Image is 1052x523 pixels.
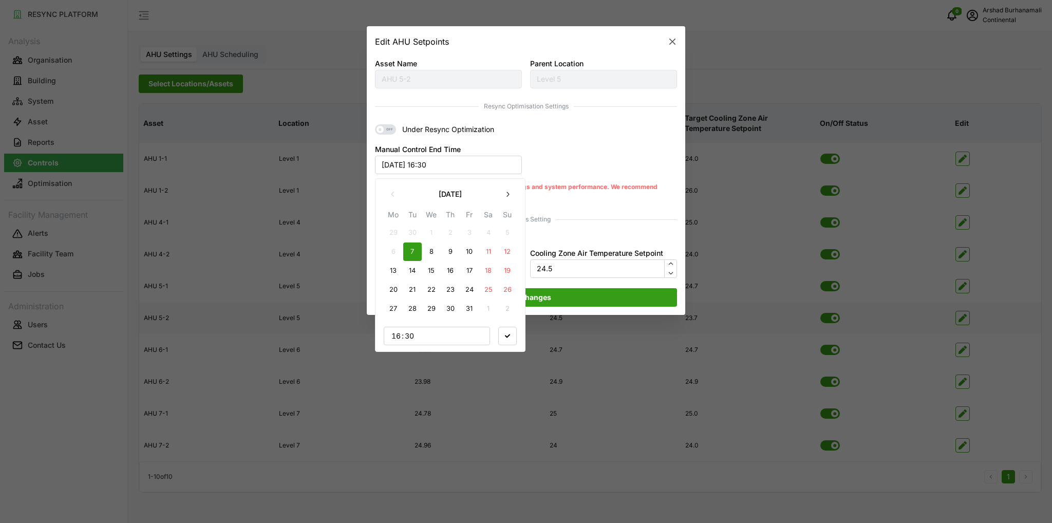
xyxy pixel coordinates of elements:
[441,261,460,280] button: 16 October 2025
[384,300,403,318] button: 27 October 2025
[375,215,677,225] span: Setpoints Setting
[498,242,517,261] button: 12 October 2025
[390,330,402,341] input: --
[403,261,422,280] button: 14 October 2025
[479,242,498,261] button: 11 October 2025
[403,281,422,299] button: 21 October 2025
[375,58,417,69] label: Asset Name
[530,248,663,259] label: Cooling Zone Air Temperature Setpoint
[460,223,479,242] button: 3 October 2025
[375,156,522,174] button: [DATE] 16:30
[479,300,498,318] button: 1 November 2025
[402,185,498,203] button: [DATE]
[441,300,460,318] button: 30 October 2025
[422,209,441,223] th: We
[530,58,584,69] label: Parent Location
[441,209,460,223] th: Th
[441,281,460,299] button: 23 October 2025
[460,300,479,318] button: 31 October 2025
[396,124,494,135] span: Under Resync Optimization
[441,223,460,242] button: 2 October 2025
[422,223,441,242] button: 1 October 2025
[403,209,422,223] th: Tu
[403,223,422,242] button: 30 September 2025
[498,223,517,242] button: 5 October 2025
[403,300,422,318] button: 28 October 2025
[384,281,403,299] button: 20 October 2025
[375,38,449,46] h2: Edit AHU Setpoints
[403,242,422,261] button: 7 October 2025
[479,209,498,223] th: Sa
[384,223,403,242] button: 29 September 2025
[422,261,441,280] button: 15 October 2025
[384,209,403,223] th: Mo
[422,300,441,318] button: 29 October 2025
[498,261,517,280] button: 19 October 2025
[384,124,396,135] span: OFF
[404,330,415,341] input: --
[384,261,403,280] button: 13 October 2025
[460,261,479,280] button: 17 October 2025
[479,223,498,242] button: 4 October 2025
[498,209,517,223] th: Su
[460,242,479,261] button: 10 October 2025
[501,288,551,306] span: Save Changes
[479,281,498,299] button: 25 October 2025
[498,281,517,299] button: 26 October 2025
[441,242,460,261] button: 9 October 2025
[479,261,498,280] button: 18 October 2025
[375,102,677,111] span: Resync Optimisation Settings
[422,242,441,261] button: 8 October 2025
[422,281,441,299] button: 22 October 2025
[498,300,517,318] button: 2 November 2025
[460,281,479,299] button: 24 October 2025
[384,242,403,261] button: 6 October 2025
[375,144,461,155] label: Manual Control End Time
[460,209,479,223] th: Fr
[402,327,404,345] span: :
[375,288,677,306] button: Save Changes
[375,182,677,201] p: Turning off optimisation may impact energy savings and system performance. We recommend keeping i...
